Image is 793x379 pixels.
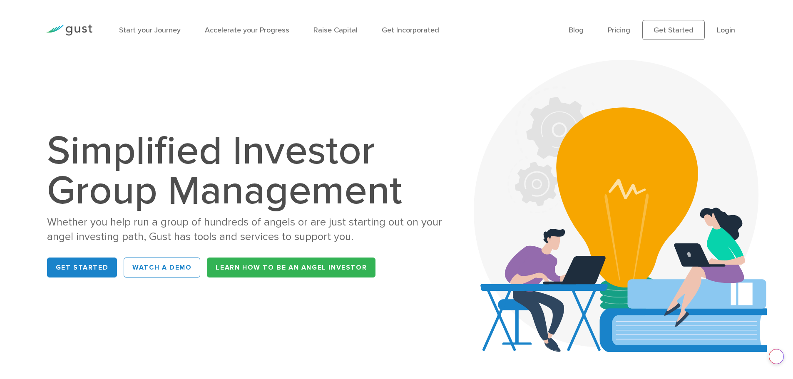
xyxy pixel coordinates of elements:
[717,26,735,35] a: Login
[205,26,289,35] a: Accelerate your Progress
[119,26,181,35] a: Start your Journey
[474,60,767,352] img: Aca 2023 Hero Bg
[313,26,358,35] a: Raise Capital
[47,215,450,244] div: Whether you help run a group of hundreds of angels or are just starting out on your angel investi...
[47,131,450,211] h1: Simplified Investor Group Management
[569,26,584,35] a: Blog
[608,26,630,35] a: Pricing
[46,25,92,36] img: Gust Logo
[207,258,375,277] a: Learn How to be an Angel Investor
[642,20,705,40] a: Get Started
[124,258,200,277] a: WATCH A DEMO
[47,258,117,277] a: Get Started
[382,26,439,35] a: Get Incorporated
